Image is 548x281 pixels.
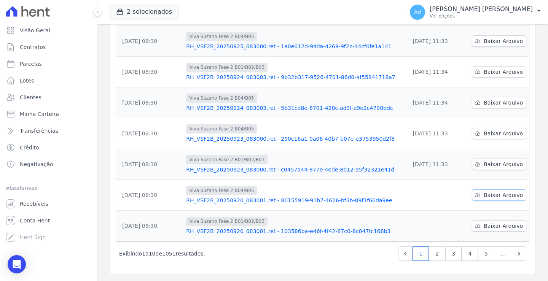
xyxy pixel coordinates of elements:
[398,246,413,261] a: Previous
[407,118,467,149] td: [DATE] 11:33
[3,73,94,88] a: Lotes
[414,10,421,15] span: Ad
[484,37,523,45] span: Baixar Arquivo
[472,97,526,108] a: Baixar Arquivo
[116,26,183,57] td: [DATE] 08:30
[20,160,53,168] span: Negativação
[445,246,462,261] a: 3
[20,110,59,118] span: Minha Carteira
[116,57,183,87] td: [DATE] 08:30
[472,66,526,78] a: Baixar Arquivo
[413,246,429,261] a: 1
[484,130,523,137] span: Baixar Arquivo
[20,94,41,101] span: Clientes
[484,222,523,230] span: Baixar Arquivo
[484,99,523,106] span: Baixar Arquivo
[162,251,176,257] span: 1051
[186,63,268,72] span: Viva Suzano Fase 2 B01/B02/B03
[119,250,205,257] p: Exibindo a de resultados.
[20,127,58,135] span: Transferências
[3,123,94,138] a: Transferências
[186,124,257,133] span: Viva Suzano Fase 2 B04/B05
[20,144,39,151] span: Crédito
[149,251,156,257] span: 10
[6,184,91,193] div: Plataformas
[116,118,183,149] td: [DATE] 08:30
[186,32,257,41] span: Viva Suzano Fase 2 B04/B05
[20,27,50,34] span: Visão Geral
[472,189,526,201] a: Baixar Arquivo
[186,43,403,50] a: RH_VSF2B_20250925_083000.ret - 1a0e612d-94da-4269-9f2b-44cf6fe1a141
[3,140,94,155] a: Crédito
[186,217,268,226] span: Viva Suzano Fase 2 B01/B02/B03
[116,87,183,118] td: [DATE] 08:30
[186,104,403,112] a: RH_VSF2B_20250924_083003.ret - 5b31cd8e-8701-420c-ad3f-e9e2c4700bdc
[494,246,512,261] span: …
[407,57,467,87] td: [DATE] 11:34
[3,56,94,71] a: Parcelas
[484,191,523,199] span: Baixar Arquivo
[186,73,403,81] a: RH_VSF2B_20250924_083003.ret - 9b32b317-9526-4701-86d0-af55841718a7
[472,35,526,47] a: Baixar Arquivo
[20,217,50,224] span: Conta Hent
[484,160,523,168] span: Baixar Arquivo
[20,77,34,84] span: Lotes
[20,60,42,68] span: Parcelas
[472,220,526,232] a: Baixar Arquivo
[186,94,257,103] span: Viva Suzano Fase 2 B04/B05
[512,246,526,261] a: Next
[462,246,478,261] a: 4
[186,197,403,204] a: RH_VSF2B_20250920_083001.ret - 80155919-91b7-4626-bf3b-89f1f66da9ee
[3,90,94,105] a: Clientes
[116,180,183,211] td: [DATE] 08:30
[404,2,548,23] button: Ad [PERSON_NAME] [PERSON_NAME] Ver opções
[3,23,94,38] a: Visão Geral
[186,227,403,235] a: RH_VSF2B_20250920_083001.ret - 103586ba-e46f-4f42-87c0-8c047fc168b3
[8,255,26,273] div: Open Intercom Messenger
[3,157,94,172] a: Negativação
[186,155,268,164] span: Viva Suzano Fase 2 B01/B02/B03
[472,128,526,139] a: Baixar Arquivo
[3,196,94,211] a: Recebíveis
[142,251,145,257] span: 1
[478,246,494,261] a: 5
[186,166,403,173] a: RH_VSF2B_20250923_083000.ret - c0457a44-877e-4ede-8b12-a5f32321e41d
[407,26,467,57] td: [DATE] 11:33
[3,106,94,122] a: Minha Carteira
[20,43,46,51] span: Contratos
[20,200,48,208] span: Recebíveis
[3,213,94,228] a: Conta Hent
[484,68,523,76] span: Baixar Arquivo
[429,246,445,261] a: 2
[430,5,533,13] p: [PERSON_NAME] [PERSON_NAME]
[430,13,533,19] p: Ver opções
[407,149,467,180] td: [DATE] 11:33
[186,135,403,143] a: RH_VSF2B_20250923_083000.ret - 290c16a1-0a08-40b7-b07e-e3753950d2f8
[407,87,467,118] td: [DATE] 11:34
[472,159,526,170] a: Baixar Arquivo
[116,211,183,241] td: [DATE] 08:30
[116,149,183,180] td: [DATE] 08:30
[186,186,257,195] span: Viva Suzano Fase 2 B04/B05
[3,40,94,55] a: Contratos
[110,5,178,19] button: 2 selecionados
